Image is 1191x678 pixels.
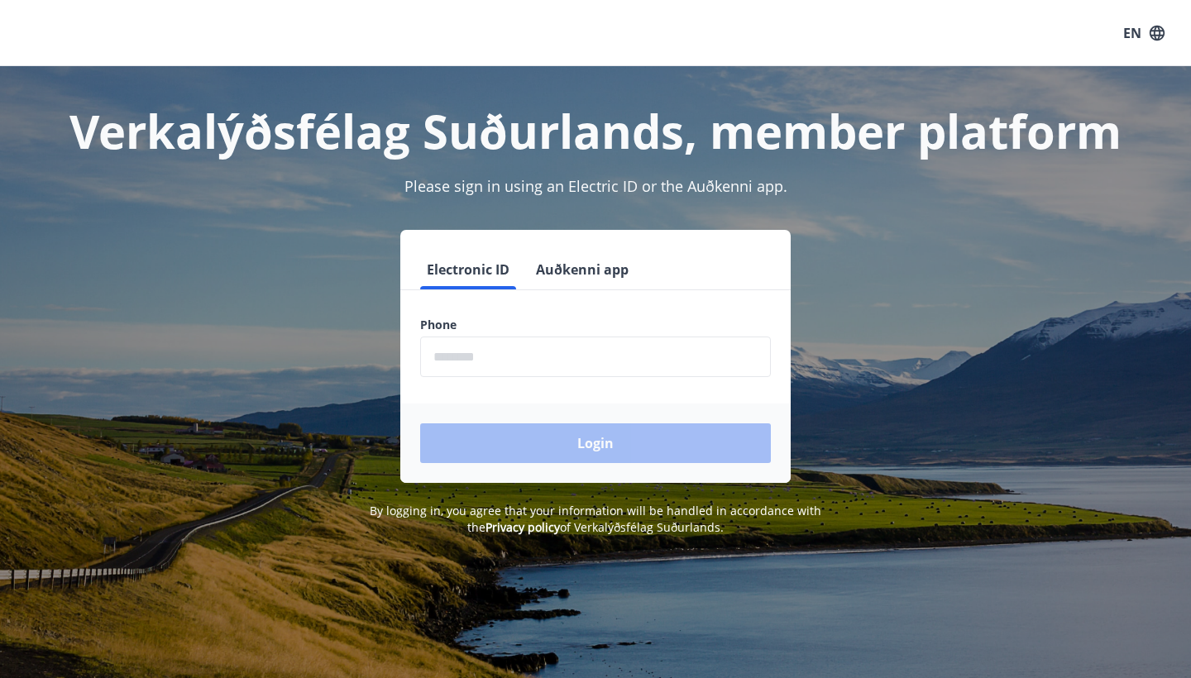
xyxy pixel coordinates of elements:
button: EN [1117,18,1171,48]
h1: Verkalýðsfélag Suðurlands, member platform [20,99,1171,162]
button: Auðkenni app [529,250,635,289]
a: Privacy policy [485,519,560,535]
button: Electronic ID [420,250,516,289]
label: Phone [420,317,771,333]
span: Please sign in using an Electric ID or the Auðkenni app. [404,176,787,196]
span: By logging in, you agree that your information will be handled in accordance with the of Verkalýð... [370,503,821,535]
